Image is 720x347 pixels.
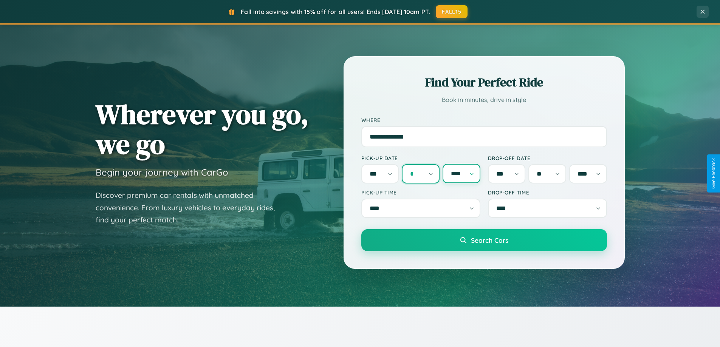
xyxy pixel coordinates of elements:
[361,155,480,161] label: Pick-up Date
[711,158,716,189] div: Give Feedback
[436,5,468,18] button: FALL15
[361,189,480,196] label: Pick-up Time
[361,94,607,105] p: Book in minutes, drive in style
[241,8,430,15] span: Fall into savings with 15% off for all users! Ends [DATE] 10am PT.
[96,189,285,226] p: Discover premium car rentals with unmatched convenience. From luxury vehicles to everyday rides, ...
[488,189,607,196] label: Drop-off Time
[96,99,309,159] h1: Wherever you go, we go
[96,167,228,178] h3: Begin your journey with CarGo
[471,236,508,244] span: Search Cars
[488,155,607,161] label: Drop-off Date
[361,229,607,251] button: Search Cars
[361,117,607,123] label: Where
[361,74,607,91] h2: Find Your Perfect Ride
